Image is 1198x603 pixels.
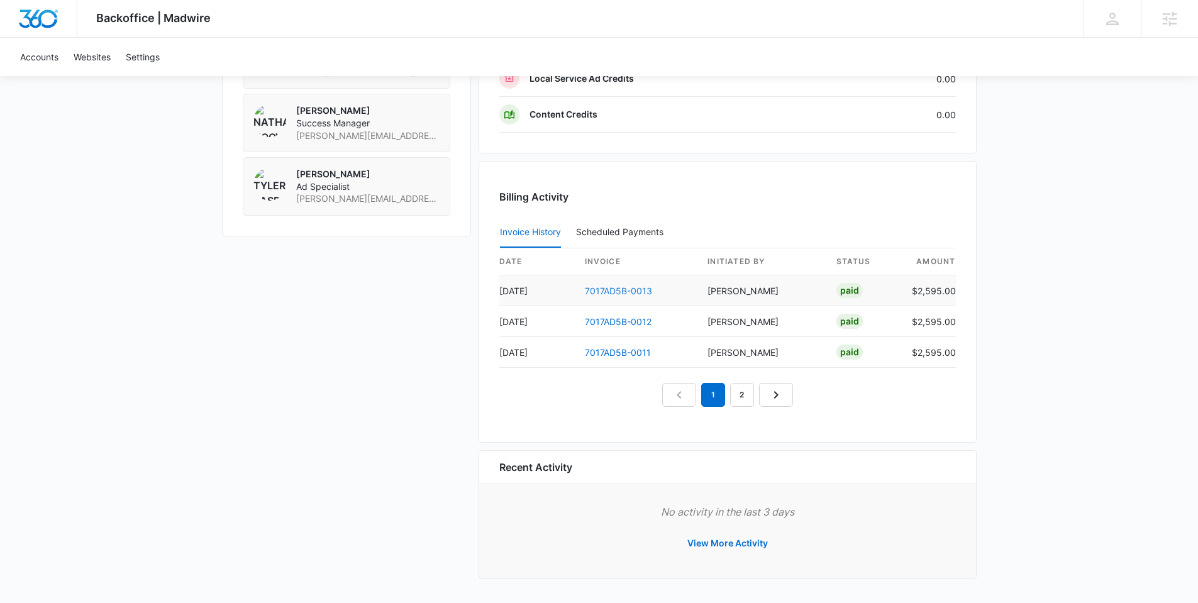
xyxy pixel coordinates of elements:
[296,130,440,142] span: [PERSON_NAME][EMAIL_ADDRESS][PERSON_NAME][DOMAIN_NAME]
[530,72,634,85] p: Local Service Ad Credits
[836,345,863,360] div: Paid
[902,275,956,306] td: $2,595.00
[33,33,138,43] div: Domain: [DOMAIN_NAME]
[499,306,575,337] td: [DATE]
[34,73,44,83] img: tab_domain_overview_orange.svg
[96,11,211,25] span: Backoffice | Madwire
[823,61,956,97] td: 0.00
[662,383,793,407] nav: Pagination
[697,306,826,337] td: [PERSON_NAME]
[13,38,66,76] a: Accounts
[675,528,780,558] button: View More Activity
[296,104,440,117] p: [PERSON_NAME]
[697,248,826,275] th: Initiated By
[253,168,286,201] img: Tyler Rasdon
[48,74,113,82] div: Domain Overview
[296,192,440,205] span: [PERSON_NAME][EMAIL_ADDRESS][PERSON_NAME][DOMAIN_NAME]
[836,283,863,298] div: Paid
[499,504,956,519] p: No activity in the last 3 days
[118,38,167,76] a: Settings
[576,228,668,236] div: Scheduled Payments
[500,218,561,248] button: Invoice History
[125,73,135,83] img: tab_keywords_by_traffic_grey.svg
[499,337,575,368] td: [DATE]
[836,314,863,329] div: Paid
[902,306,956,337] td: $2,595.00
[499,275,575,306] td: [DATE]
[730,383,754,407] a: Page 2
[499,189,956,204] h3: Billing Activity
[66,38,118,76] a: Websites
[35,20,62,30] div: v 4.0.25
[697,275,826,306] td: [PERSON_NAME]
[499,248,575,275] th: date
[585,285,652,296] a: 7017AD5B-0013
[20,20,30,30] img: logo_orange.svg
[499,460,572,475] h6: Recent Activity
[530,108,597,121] p: Content Credits
[296,180,440,193] span: Ad Specialist
[902,337,956,368] td: $2,595.00
[701,383,725,407] em: 1
[697,337,826,368] td: [PERSON_NAME]
[575,248,698,275] th: invoice
[585,347,651,358] a: 7017AD5B-0011
[296,117,440,130] span: Success Manager
[826,248,902,275] th: status
[585,316,652,327] a: 7017AD5B-0012
[296,168,440,180] p: [PERSON_NAME]
[902,248,956,275] th: amount
[823,97,956,133] td: 0.00
[20,33,30,43] img: website_grey.svg
[139,74,212,82] div: Keywords by Traffic
[759,383,793,407] a: Next Page
[253,104,286,137] img: Nathan Hoover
